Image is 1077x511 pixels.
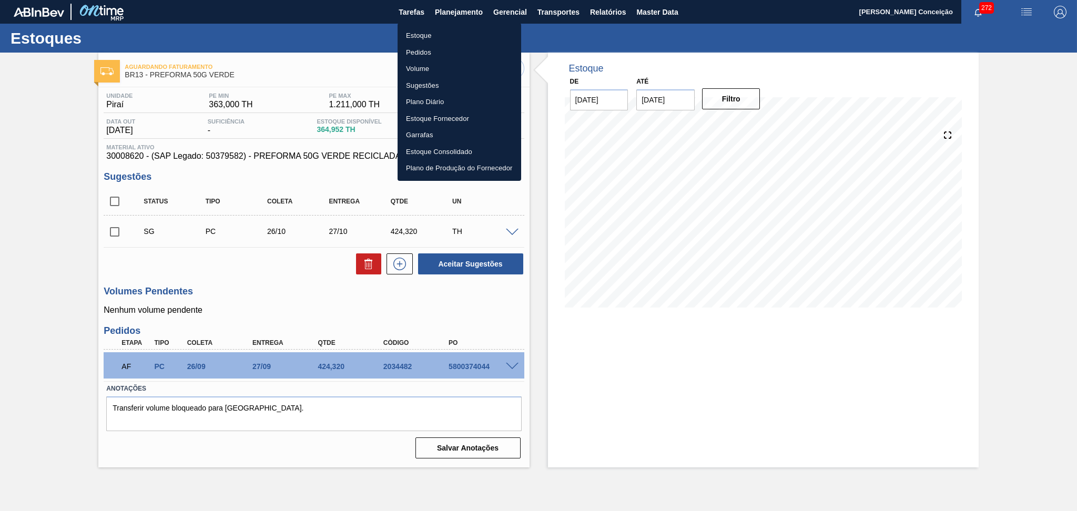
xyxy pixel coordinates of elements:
[398,110,521,127] a: Estoque Fornecedor
[398,44,521,61] a: Pedidos
[398,77,521,94] a: Sugestões
[398,27,521,44] a: Estoque
[398,160,521,177] a: Plano de Produção do Fornecedor
[398,94,521,110] a: Plano Diário
[398,144,521,160] a: Estoque Consolidado
[398,60,521,77] a: Volume
[398,127,521,144] a: Garrafas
